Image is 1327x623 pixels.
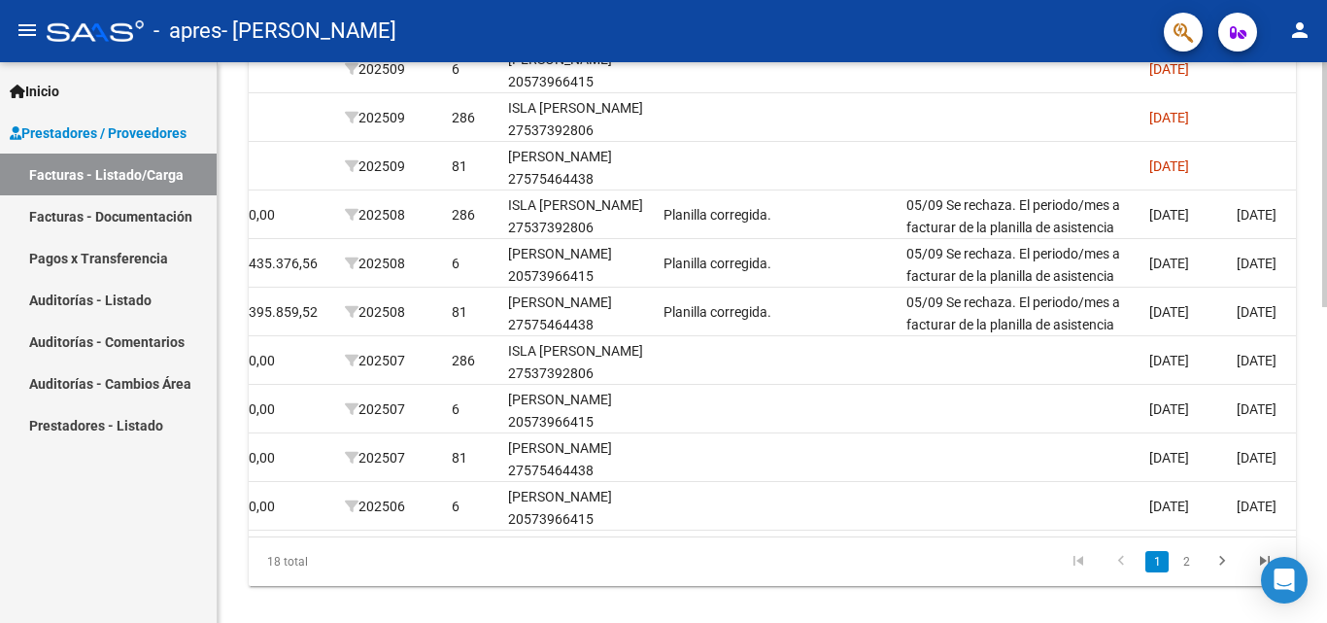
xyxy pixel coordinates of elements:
a: 2 [1174,551,1198,572]
span: [DATE] [1237,304,1276,320]
span: [DATE] [1149,499,1189,514]
span: 05/09 Se rechaza. El periodo/mes a facturar de la planilla de asistencia debe ser escrito en lapi... [906,246,1130,438]
div: [PERSON_NAME] 27575464438 [508,437,648,482]
div: 286 [452,107,475,129]
div: 6 [452,253,459,275]
span: 05/09 Se rechaza. El periodo/mes a facturar de la planilla de asistencia debe ser escrito en lapi... [906,197,1130,390]
span: $ 0,00 [238,353,275,368]
span: $ 435.376,56 [238,256,318,271]
div: 286 [452,204,475,226]
div: 18 total [249,537,455,586]
li: page 2 [1172,545,1201,578]
span: [DATE] [1149,158,1189,174]
span: 05/09 Se rechaza. El periodo/mes a facturar de la planilla de asistencia debe ser escrito en lapi... [906,294,1130,487]
div: [PERSON_NAME] 20573966415 [508,243,648,288]
div: [PERSON_NAME] 20573966415 [508,49,648,93]
span: Inicio [10,81,59,102]
span: [DATE] [1149,304,1189,320]
div: ISLA [PERSON_NAME] 27537392806 [508,97,648,142]
span: $ 0,00 [238,401,275,417]
a: go to last page [1246,551,1283,572]
span: 202508 [345,256,405,271]
span: $ 0,00 [238,450,275,466]
span: [DATE] [1149,353,1189,368]
mat-icon: menu [16,18,39,42]
span: - [PERSON_NAME] [221,10,396,52]
span: $ 395.859,52 [238,304,318,320]
span: 202509 [345,110,405,125]
span: [DATE] [1149,256,1189,271]
a: go to next page [1204,551,1241,572]
span: [DATE] [1237,353,1276,368]
span: - apres [153,10,221,52]
span: [DATE] [1237,207,1276,223]
span: Planilla corregida. [663,207,771,223]
span: 202507 [345,353,405,368]
div: 81 [452,301,467,324]
span: [DATE] [1237,401,1276,417]
span: Prestadores / Proveedores [10,122,187,144]
span: [DATE] [1149,61,1189,77]
a: 1 [1145,551,1169,572]
div: 6 [452,496,459,518]
span: 202507 [345,401,405,417]
li: page 1 [1142,545,1172,578]
div: ISLA [PERSON_NAME] 27537392806 [508,194,648,239]
span: 202508 [345,304,405,320]
a: go to first page [1060,551,1097,572]
span: [DATE] [1149,110,1189,125]
span: $ 0,00 [238,207,275,223]
div: [PERSON_NAME] 27575464438 [508,292,648,336]
span: 202508 [345,207,405,223]
span: [DATE] [1237,499,1276,514]
div: 81 [452,447,467,469]
div: [PERSON_NAME] 20573966415 [508,486,648,531]
span: $ 0,00 [238,499,275,514]
span: 202507 [345,450,405,466]
span: [DATE] [1237,450,1276,466]
div: [PERSON_NAME] 20573966415 [508,389,648,433]
span: 202506 [345,499,405,514]
div: 6 [452,58,459,81]
div: 6 [452,398,459,421]
a: go to previous page [1103,551,1140,572]
div: Open Intercom Messenger [1261,557,1308,604]
span: Planilla corregida. [663,304,771,320]
span: 202509 [345,158,405,174]
span: [DATE] [1149,207,1189,223]
span: 202509 [345,61,405,77]
span: Planilla corregida. [663,256,771,271]
span: [DATE] [1149,401,1189,417]
div: 81 [452,156,467,178]
span: [DATE] [1149,450,1189,466]
div: ISLA [PERSON_NAME] 27537392806 [508,340,648,385]
div: 286 [452,350,475,372]
mat-icon: person [1288,18,1311,42]
div: [PERSON_NAME] 27575464438 [508,146,648,190]
span: [DATE] [1237,256,1276,271]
